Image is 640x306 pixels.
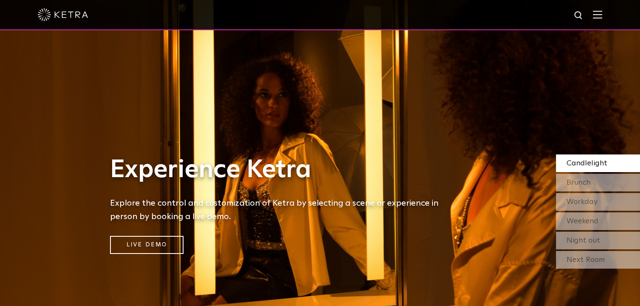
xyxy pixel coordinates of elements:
h1: Experience Ketra [110,156,446,184]
img: search icon [574,10,584,21]
span: Workday [567,198,598,206]
img: Hamburger%20Nav.svg [593,10,602,18]
span: Weekend [567,217,598,225]
span: Brunch [567,179,590,186]
h5: Explore the control and customization of Ketra by selecting a scene or experience in person by bo... [110,196,446,223]
img: ketra-logo-2019-white [38,8,88,21]
div: Next Room [556,251,640,269]
a: Live Demo [110,236,184,254]
span: Candlelight [567,160,607,167]
span: Night out [567,237,600,244]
